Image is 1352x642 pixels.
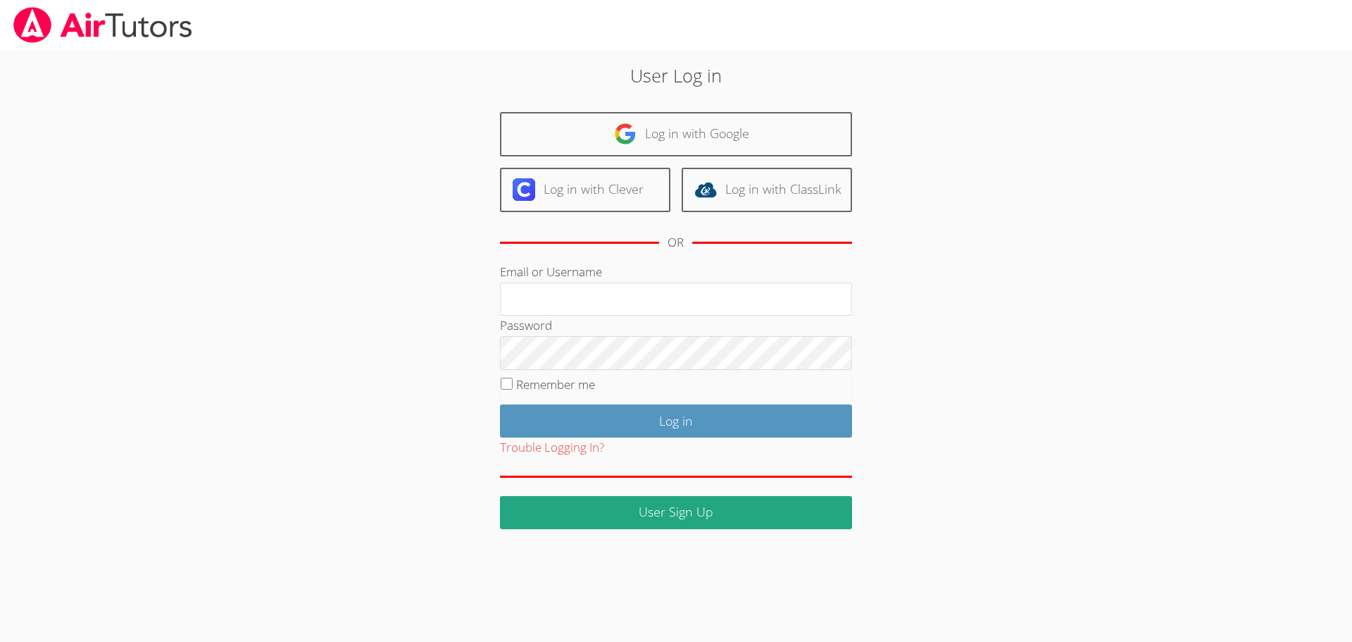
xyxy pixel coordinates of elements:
a: Log in with ClassLink [682,168,852,212]
h2: User Log in [311,62,1041,89]
img: google-logo-50288ca7cdecda66e5e0955fdab243c47b7ad437acaf1139b6f446037453330a.svg [614,123,637,145]
img: airtutors_banner-c4298cdbf04f3fff15de1276eac7730deb9818008684d7c2e4769d2f7ddbe033.png [12,7,194,43]
a: Log in with Clever [500,168,670,212]
img: classlink-logo-d6bb404cc1216ec64c9a2012d9dc4662098be43eaf13dc465df04b49fa7ab582.svg [694,178,717,201]
label: Remember me [516,376,595,393]
a: User Sign Up [500,496,852,529]
label: Password [500,317,552,333]
button: Trouble Logging In? [500,438,604,458]
a: Log in with Google [500,112,852,156]
img: clever-logo-6eab21bc6e7a338710f1a6ff85c0baf02591cd810cc4098c63d3a4b26e2feb20.svg [513,178,535,201]
label: Email or Username [500,264,602,280]
input: Log in [500,405,852,438]
div: OR [668,233,684,253]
